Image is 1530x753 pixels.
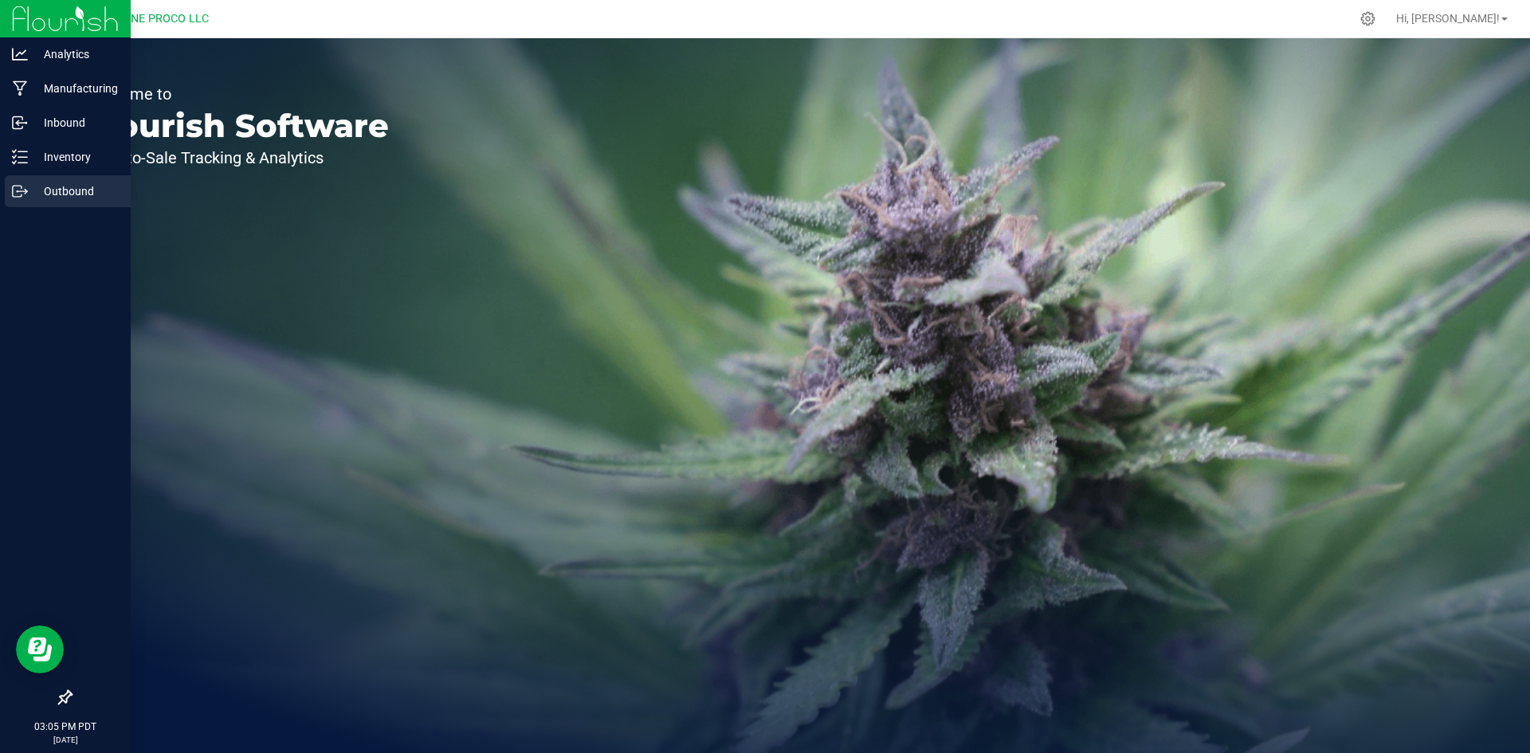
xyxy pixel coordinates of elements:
p: Flourish Software [86,110,389,142]
inline-svg: Manufacturing [12,80,28,96]
inline-svg: Analytics [12,46,28,62]
p: Seed-to-Sale Tracking & Analytics [86,150,389,166]
p: Inbound [28,113,124,132]
span: DUNE PROCO LLC [116,12,209,25]
p: Analytics [28,45,124,64]
p: Welcome to [86,86,389,102]
inline-svg: Outbound [12,183,28,199]
p: Manufacturing [28,79,124,98]
inline-svg: Inbound [12,115,28,131]
span: Hi, [PERSON_NAME]! [1396,12,1500,25]
div: Manage settings [1358,11,1378,26]
iframe: Resource center [16,626,64,673]
p: Inventory [28,147,124,167]
p: Outbound [28,182,124,201]
p: 03:05 PM PDT [7,720,124,734]
inline-svg: Inventory [12,149,28,165]
p: [DATE] [7,734,124,746]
